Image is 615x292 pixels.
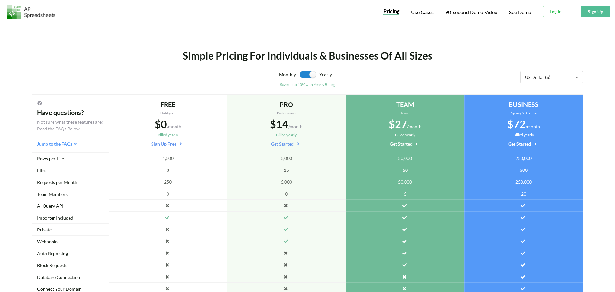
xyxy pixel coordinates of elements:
div: BUSINESS [470,100,578,109]
a: Sign Up Free [151,140,184,146]
span: 0 [167,190,169,197]
a: See Demo [509,9,531,16]
div: Webhooks [32,236,109,247]
span: Use Cases [411,9,434,15]
div: Billed yearly [470,132,578,138]
span: 20 [521,190,526,197]
div: Yearly [319,71,443,82]
div: Have questions? [37,108,103,117]
div: Monthly [172,71,296,82]
span: Pricing [383,8,399,14]
span: 50,000 [398,155,412,162]
div: Team Members [32,188,109,200]
a: Get Started [390,140,421,146]
span: 250,000 [515,179,532,185]
div: FREE [114,100,222,109]
div: AI Query API [32,200,109,212]
span: 50,000 [398,179,412,185]
span: /month [288,124,303,129]
span: /month [526,124,540,129]
span: /month [407,124,422,129]
span: 50 [403,167,408,173]
div: Block Requests [32,259,109,271]
div: Auto Reporting [32,247,109,259]
div: Agency & Business [470,111,578,115]
span: 90-second Demo Video [445,10,497,15]
div: Save up to 10% with Yearly Billing [172,82,443,88]
div: PRO [232,100,340,109]
div: Simple Pricing For Individuals & Businesses Of All Sizes [79,48,536,63]
span: 500 [520,167,528,173]
span: 5,000 [281,179,292,185]
div: Billed yearly [232,132,340,138]
span: 5 [404,190,406,197]
span: 250,000 [515,155,532,162]
div: Not sure what these features are? Read the FAQs Below [37,119,103,132]
button: Log In [543,6,568,17]
a: Get Started [271,140,302,146]
a: Get Started [508,140,539,146]
span: 15 [284,167,289,173]
span: /month [167,124,181,129]
div: Database Connection [32,271,109,283]
div: Professionals [232,111,340,115]
div: Billed yearly [114,132,222,138]
div: Importer Included [32,212,109,224]
span: 0 [285,190,288,197]
img: Logo.png [7,5,55,19]
span: $72 [507,118,526,130]
span: 3 [167,167,169,173]
div: US Dollar ($) [525,75,550,79]
span: 250 [164,179,172,185]
div: Teams [351,111,459,115]
span: 5,000 [281,155,292,162]
span: 1,500 [162,155,174,162]
div: Billed yearly [351,132,459,138]
div: Requests per Month [32,176,109,188]
span: $14 [270,118,288,130]
button: Sign Up [581,6,610,17]
div: Rows per File [32,153,109,164]
div: Jump to the FAQs [37,140,103,147]
div: Hobbyists [114,111,222,115]
div: TEAM [351,100,459,109]
div: Private [32,224,109,236]
span: $27 [389,118,407,130]
span: $0 [155,118,167,130]
div: Files [32,164,109,176]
